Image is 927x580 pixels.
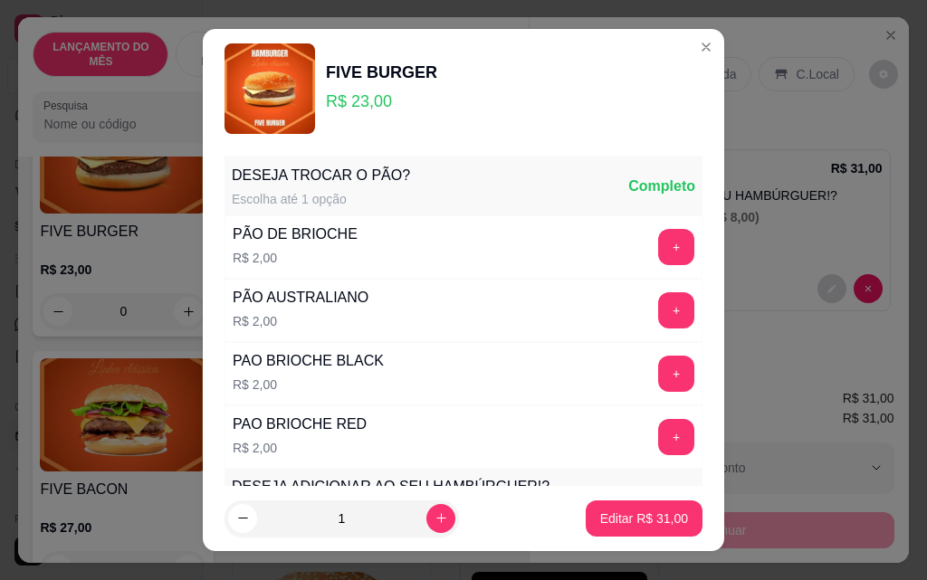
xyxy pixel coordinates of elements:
[233,350,384,372] div: PAO BRIOCHE BLACK
[232,476,550,498] div: DESEJA ADICIONAR AO SEU HAMBÚRGUER!?
[233,312,368,330] p: R$ 2,00
[233,249,358,267] p: R$ 2,00
[658,292,694,328] button: add
[658,229,694,265] button: add
[233,414,367,435] div: PAO BRIOCHE RED
[228,504,257,533] button: decrease-product-quantity
[628,176,695,197] div: Completo
[586,500,702,537] button: Editar R$ 31,00
[225,43,315,134] img: product-image
[233,439,367,457] p: R$ 2,00
[326,89,437,114] p: R$ 23,00
[232,165,410,186] div: DESEJA TROCAR O PÃO?
[426,504,455,533] button: increase-product-quantity
[233,287,368,309] div: PÃO AUSTRALIANO
[326,60,437,85] div: FIVE BURGER
[600,509,688,528] p: Editar R$ 31,00
[232,190,410,208] div: Escolha até 1 opção
[658,419,694,455] button: add
[233,223,358,245] div: PÃO DE BRIOCHE
[658,356,694,392] button: add
[233,376,384,394] p: R$ 2,00
[692,33,721,62] button: Close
